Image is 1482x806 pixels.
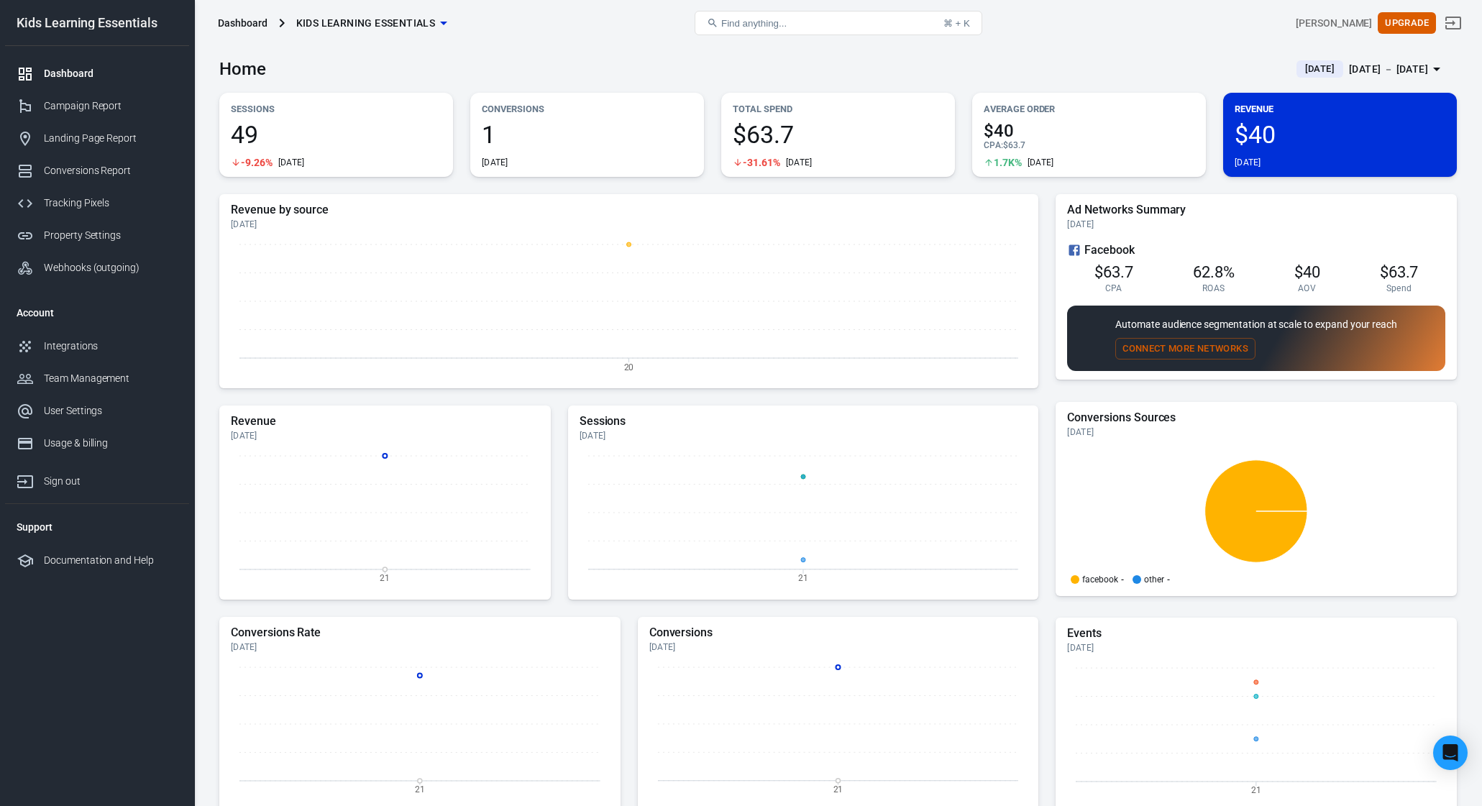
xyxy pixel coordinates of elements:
span: $63.7 [733,122,943,147]
span: Find anything... [721,18,787,29]
a: Team Management [5,362,189,395]
div: [DATE] [482,157,508,168]
a: Campaign Report [5,90,189,122]
p: Total Spend [733,101,943,116]
div: Landing Page Report [44,131,178,146]
div: [DATE] [231,430,539,441]
h5: Conversions Rate [231,626,609,640]
div: [DATE] [580,430,1028,441]
span: 1.7K% [994,157,1022,168]
h5: Sessions [580,414,1028,429]
a: Sign out [1436,6,1470,40]
span: - [1121,575,1124,584]
a: Property Settings [5,219,189,252]
div: Webhooks (outgoing) [44,260,178,275]
span: Kids Learning Essentials [296,14,436,32]
a: Dashboard [5,58,189,90]
span: $63.7 [1380,263,1419,281]
button: Find anything...⌘ + K [695,11,982,35]
h5: Conversions [649,626,1028,640]
div: [DATE] [649,641,1028,653]
p: Conversions [482,101,692,116]
span: 49 [231,122,442,147]
button: [DATE][DATE] － [DATE] [1285,58,1457,81]
div: [DATE] [1067,642,1445,654]
p: Sessions [231,101,442,116]
tspan: 21 [415,784,425,794]
a: Landing Page Report [5,122,189,155]
p: Automate audience segmentation at scale to expand your reach [1115,317,1397,332]
a: Conversions Report [5,155,189,187]
div: ⌘ + K [943,18,970,29]
h3: Home [219,59,266,79]
div: [DATE] [231,219,1027,230]
a: Sign out [5,459,189,498]
span: AOV [1298,283,1316,294]
li: Account [5,296,189,330]
span: $63.7 [1003,140,1025,150]
div: Property Settings [44,228,178,243]
span: ROAS [1202,283,1225,294]
span: $40 [1235,122,1445,147]
span: CPA [1105,283,1122,294]
p: Revenue [1235,101,1445,116]
div: Integrations [44,339,178,354]
span: CPA : [984,140,1003,150]
div: [DATE] [1067,426,1445,438]
a: Tracking Pixels [5,187,189,219]
h5: Conversions Sources [1067,411,1445,425]
div: Tracking Pixels [44,196,178,211]
span: 1 [482,122,692,147]
button: Upgrade [1378,12,1436,35]
p: facebook [1082,575,1118,584]
div: [DATE] [786,157,813,168]
span: 62.8% [1193,263,1235,281]
div: Dashboard [218,16,267,30]
a: Webhooks (outgoing) [5,252,189,284]
div: Kids Learning Essentials [5,17,189,29]
div: [DATE] [278,157,305,168]
div: [DATE] [1028,157,1054,168]
div: [DATE] － [DATE] [1349,60,1428,78]
a: Integrations [5,330,189,362]
p: other [1144,575,1164,584]
div: Documentation and Help [44,553,178,568]
tspan: 21 [1251,786,1261,796]
span: -31.61% [743,157,780,168]
tspan: 21 [833,784,843,794]
h5: Revenue by source [231,203,1027,217]
button: Connect More Networks [1115,338,1255,360]
div: Account id: NtgCPd8J [1296,16,1372,31]
span: $40 [1294,263,1320,281]
li: Support [5,510,189,544]
span: $63.7 [1094,263,1133,281]
span: [DATE] [1299,62,1340,76]
h5: Revenue [231,414,539,429]
a: User Settings [5,395,189,427]
div: User Settings [44,403,178,418]
div: Sign out [44,474,178,489]
h5: Ad Networks Summary [1067,203,1445,217]
tspan: 21 [798,573,808,583]
div: Conversions Report [44,163,178,178]
tspan: 21 [380,573,390,583]
button: Kids Learning Essentials [291,10,453,37]
div: [DATE] [1235,157,1261,168]
div: Dashboard [44,66,178,81]
p: Average Order [984,101,1194,116]
span: -9.26% [241,157,273,168]
div: Facebook [1067,242,1445,259]
span: - [1167,575,1170,584]
h5: Events [1067,626,1445,641]
div: Campaign Report [44,99,178,114]
div: Usage & billing [44,436,178,451]
a: Usage & billing [5,427,189,459]
span: Spend [1386,283,1412,294]
div: [DATE] [231,641,609,653]
div: Team Management [44,371,178,386]
div: Open Intercom Messenger [1433,736,1468,770]
tspan: 20 [624,362,634,372]
span: $40 [984,122,1194,139]
div: [DATE] [1067,219,1445,230]
svg: Facebook Ads [1067,242,1081,259]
